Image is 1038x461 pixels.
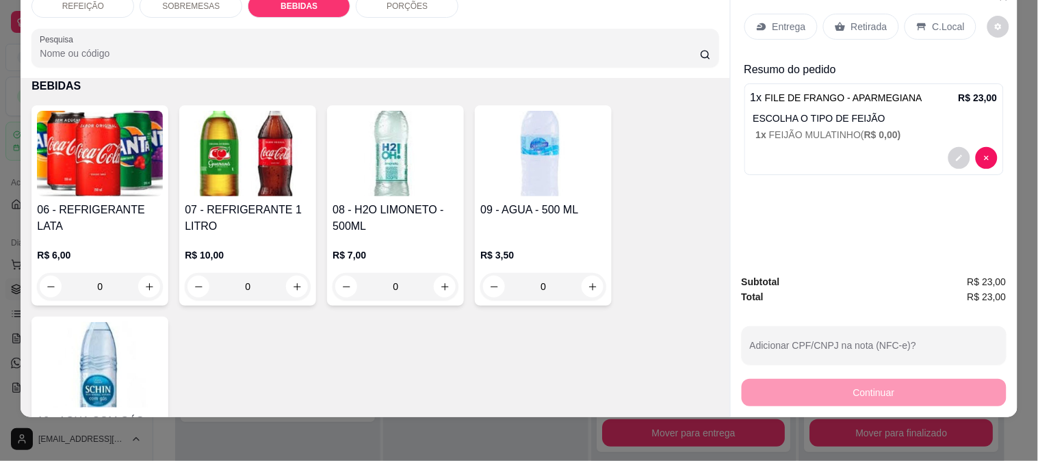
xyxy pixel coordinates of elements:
strong: Subtotal [742,276,780,287]
h4: 08 - H2O LIMONETO - 500ML [333,202,458,235]
h4: 09 - AGUA - 500 ML [480,202,606,218]
p: ESCOLHA O TIPO DE FEIJÃO [753,111,998,125]
button: increase-product-quantity [582,276,604,298]
span: R$ 0,00 ) [864,129,901,140]
p: REFEIÇÃO [62,1,104,12]
span: 1 x [756,129,769,140]
img: product-image [37,322,163,408]
h4: 10 - AGUA COM GÁS [37,413,163,430]
span: R$ 23,00 [968,289,1007,304]
p: FEIJÃO MULATINHO ( [756,128,998,142]
input: Pesquisa [40,47,700,60]
button: increase-product-quantity [434,276,456,298]
p: 1 x [751,90,922,106]
p: R$ 10,00 [185,248,311,262]
p: R$ 7,00 [333,248,458,262]
p: R$ 3,50 [480,248,606,262]
span: R$ 23,00 [968,274,1007,289]
p: SOBREMESAS [162,1,220,12]
p: BEBIDAS [31,78,718,94]
button: decrease-product-quantity [987,16,1009,38]
span: FILE DE FRANGO - APARMEGIANA [765,92,922,103]
p: PORÇÕES [387,1,428,12]
button: decrease-product-quantity [948,147,970,169]
p: Resumo do pedido [744,62,1004,78]
p: R$ 6,00 [37,248,163,262]
img: product-image [185,111,311,196]
p: Retirada [851,20,887,34]
p: R$ 23,00 [959,91,998,105]
p: C.Local [933,20,965,34]
strong: Total [742,291,764,302]
button: decrease-product-quantity [483,276,505,298]
img: product-image [37,111,163,196]
label: Pesquisa [40,34,78,45]
p: BEBIDAS [281,1,317,12]
button: decrease-product-quantity [976,147,998,169]
h4: 07 - REFRIGERANTE 1 LITRO [185,202,311,235]
input: Adicionar CPF/CNPJ na nota (NFC-e)? [750,344,998,358]
h4: 06 - REFRIGERANTE LATA [37,202,163,235]
img: product-image [480,111,606,196]
button: decrease-product-quantity [335,276,357,298]
p: Entrega [773,20,806,34]
img: product-image [333,111,458,196]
